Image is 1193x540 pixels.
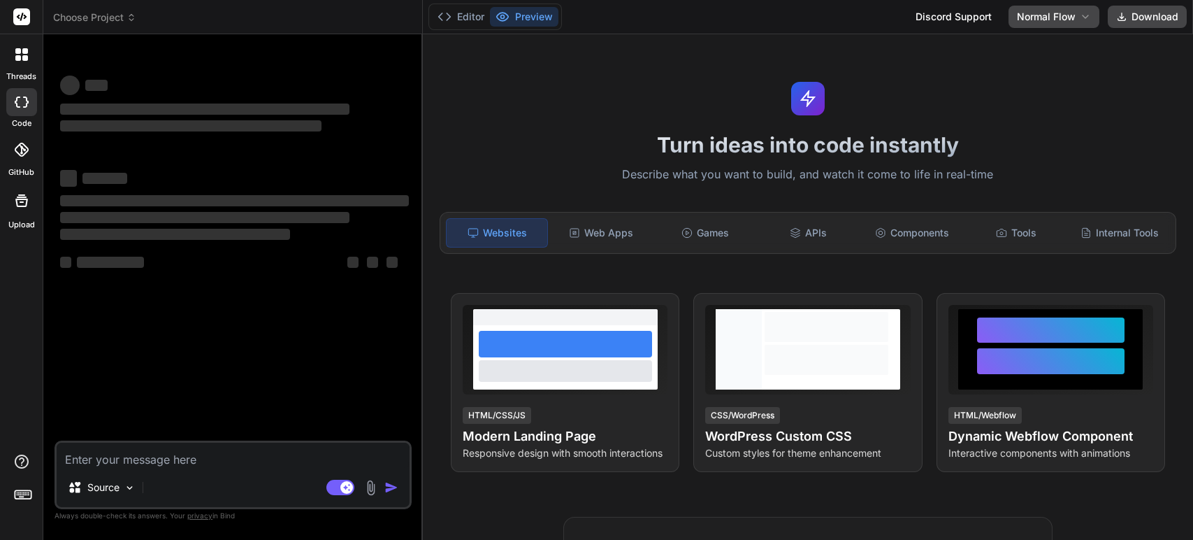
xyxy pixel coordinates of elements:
div: Internal Tools [1069,218,1170,248]
span: ‌ [386,257,398,268]
label: GitHub [8,166,34,178]
div: CSS/WordPress [705,407,780,424]
span: Normal Flow [1017,10,1076,24]
img: icon [384,481,398,495]
label: Upload [8,219,35,231]
span: ‌ [85,80,108,91]
span: privacy [187,511,212,520]
span: ‌ [60,170,77,187]
p: Describe what you want to build, and watch it come to life in real-time [431,166,1185,184]
span: ‌ [367,257,378,268]
p: Interactive components with animations [948,446,1153,460]
label: threads [6,71,36,83]
img: Pick Models [124,482,136,494]
div: Components [862,218,962,248]
button: Preview [490,7,558,27]
div: Discord Support [907,6,1000,28]
div: HTML/Webflow [948,407,1022,424]
button: Editor [432,7,490,27]
span: ‌ [60,104,349,115]
span: ‌ [347,257,359,268]
span: ‌ [60,229,290,240]
div: Web Apps [551,218,651,248]
div: Tools [965,218,1066,248]
img: attachment [363,480,379,496]
span: Choose Project [53,10,136,24]
span: ‌ [60,76,80,95]
label: code [12,118,31,129]
h4: Dynamic Webflow Component [948,427,1153,446]
span: ‌ [60,195,409,206]
h1: Turn ideas into code instantly [431,132,1185,157]
div: Websites [446,218,548,248]
div: Games [654,218,755,248]
p: Source [87,481,120,495]
h4: WordPress Custom CSS [705,427,910,446]
p: Custom styles for theme enhancement [705,446,910,460]
p: Responsive design with smooth interactions [463,446,667,460]
p: Always double-check its answers. Your in Bind [55,509,412,523]
div: HTML/CSS/JS [463,407,531,424]
span: ‌ [82,173,127,184]
button: Download [1108,6,1187,28]
button: Normal Flow [1008,6,1099,28]
h4: Modern Landing Page [463,427,667,446]
span: ‌ [60,212,349,223]
span: ‌ [60,120,321,132]
div: APIs [758,218,859,248]
span: ‌ [77,257,144,268]
span: ‌ [60,257,71,268]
